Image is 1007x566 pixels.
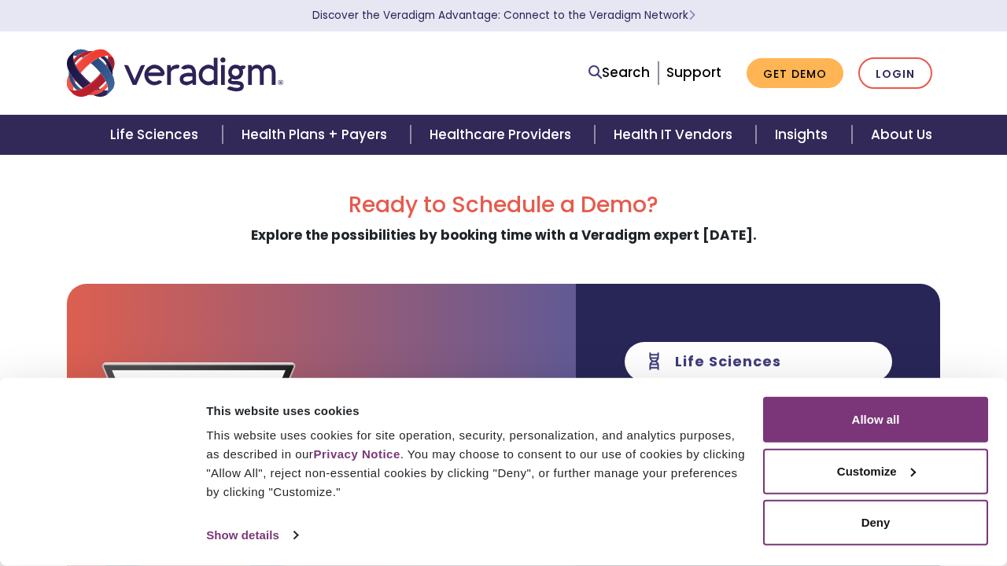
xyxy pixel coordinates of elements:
[206,524,297,547] a: Show details
[411,115,595,155] a: Healthcare Providers
[763,448,988,494] button: Customize
[67,192,940,219] h2: Ready to Schedule a Demo?
[67,47,283,99] img: Veradigm logo
[91,115,222,155] a: Life Sciences
[756,115,851,155] a: Insights
[312,8,695,23] a: Discover the Veradigm Advantage: Connect to the Veradigm NetworkLearn More
[688,8,695,23] span: Learn More
[763,397,988,443] button: Allow all
[313,447,400,461] a: Privacy Notice
[206,426,745,502] div: This website uses cookies for site operation, security, personalization, and analytics purposes, ...
[666,63,721,82] a: Support
[206,401,745,420] div: This website uses cookies
[595,115,756,155] a: Health IT Vendors
[747,58,843,89] a: Get Demo
[763,500,988,546] button: Deny
[852,115,951,155] a: About Us
[223,115,411,155] a: Health Plans + Payers
[251,226,757,244] strong: Explore the possibilities by booking time with a Veradigm expert [DATE].
[588,62,650,83] a: Search
[858,57,932,90] a: Login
